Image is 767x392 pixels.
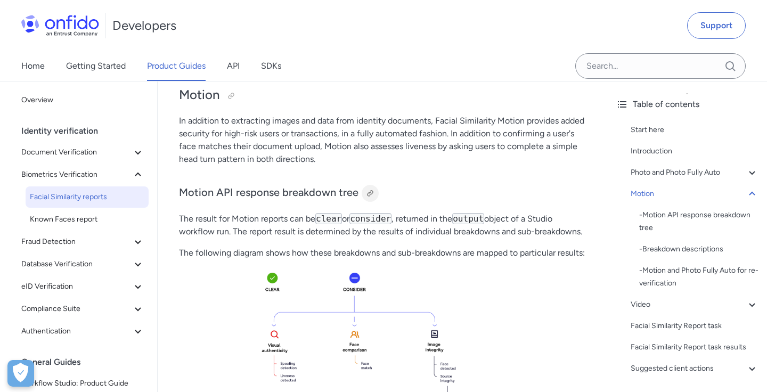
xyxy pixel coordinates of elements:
div: - Motion API response breakdown tree [639,209,758,234]
span: Known Faces report [30,213,144,226]
img: Onfido Logo [21,15,99,36]
span: Facial Similarity reports [30,191,144,203]
p: In addition to extracting images and data from identity documents, Facial Similarity Motion provi... [179,115,586,166]
a: Motion [631,187,758,200]
a: Suggested client actions [631,362,758,375]
div: General Guides [21,352,153,373]
span: Overview [21,94,144,107]
span: eID Verification [21,280,132,293]
div: Cookie Preferences [7,360,34,387]
span: Biometrics Verification [21,168,132,181]
a: Facial Similarity Report task results [631,341,758,354]
button: Biometrics Verification [17,164,149,185]
a: API [227,51,240,81]
a: Facial Similarity reports [26,186,149,208]
span: Database Verification [21,258,132,271]
button: eID Verification [17,276,149,297]
a: SDKs [261,51,281,81]
h1: Developers [112,17,176,34]
button: Open Preferences [7,360,34,387]
code: consider [349,213,391,224]
a: -Motion and Photo Fully Auto for re-verification [639,264,758,290]
a: -Motion API response breakdown tree [639,209,758,234]
button: Authentication [17,321,149,342]
span: Authentication [21,325,132,338]
a: Photo and Photo Fully Auto [631,166,758,179]
span: Workflow Studio: Product Guide [21,377,144,390]
input: Onfido search input field [575,53,746,79]
div: Table of contents [616,98,758,111]
a: Facial Similarity Report task [631,320,758,332]
button: Compliance Suite [17,298,149,320]
button: Document Verification [17,142,149,163]
div: - Motion and Photo Fully Auto for re-verification [639,264,758,290]
p: The following diagram shows how these breakdowns and sub-breakdowns are mapped to particular resu... [179,247,586,259]
code: output [452,213,484,224]
span: Document Verification [21,146,132,159]
a: -Breakdown descriptions [639,243,758,256]
div: - Breakdown descriptions [639,243,758,256]
button: Database Verification [17,254,149,275]
span: Fraud Detection [21,235,132,248]
span: Compliance Suite [21,303,132,315]
p: The result for Motion reports can be or , returned in the object of a Studio workflow run. The re... [179,213,586,238]
a: Video [631,298,758,311]
a: Home [21,51,45,81]
div: Identity verification [21,120,153,142]
code: clear [315,213,342,224]
a: Introduction [631,145,758,158]
a: Product Guides [147,51,206,81]
a: Start here [631,124,758,136]
button: Fraud Detection [17,231,149,252]
a: Overview [17,89,149,111]
a: Support [687,12,746,39]
h3: Motion API response breakdown tree [179,185,586,202]
a: Getting Started [66,51,126,81]
a: Known Faces report [26,209,149,230]
h2: Motion [179,86,586,104]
